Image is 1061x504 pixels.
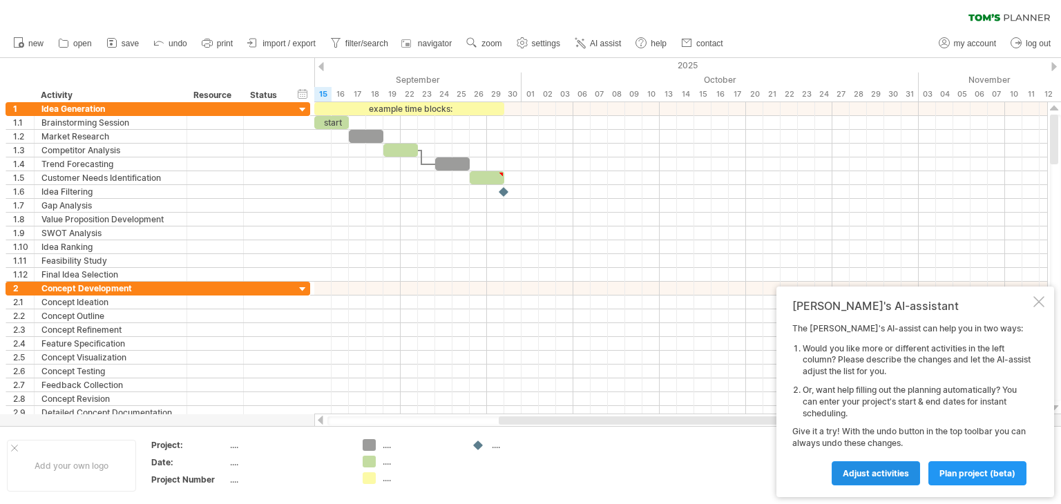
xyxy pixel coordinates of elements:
li: Or, want help filling out the planning automatically? You can enter your project's start & end da... [803,385,1031,419]
div: Friday, 26 September 2025 [470,87,487,101]
div: Idea Generation [41,102,180,115]
div: Tuesday, 14 October 2025 [677,87,694,101]
span: my account [954,39,996,48]
div: 1.10 [13,240,34,253]
div: Wednesday, 8 October 2025 [608,87,625,101]
div: Concept Development [41,282,180,295]
div: .... [383,456,458,467]
div: Friday, 19 September 2025 [383,87,401,101]
div: Market Research [41,130,180,143]
div: 1.1 [13,116,34,129]
a: log out [1007,35,1055,52]
a: AI assist [571,35,625,52]
div: Tuesday, 28 October 2025 [850,87,867,101]
div: Feature Specification [41,337,180,350]
span: undo [169,39,187,48]
div: Friday, 10 October 2025 [642,87,660,101]
div: Concept Refinement [41,323,180,336]
a: Adjust activities [832,461,920,485]
div: 1.11 [13,254,34,267]
span: Adjust activities [843,468,909,478]
a: new [10,35,48,52]
div: Concept Visualization [41,351,180,364]
a: undo [150,35,191,52]
div: Monday, 10 November 2025 [1005,87,1022,101]
div: 2.3 [13,323,34,336]
div: Customer Needs Identification [41,171,180,184]
div: 2.5 [13,351,34,364]
div: Concept Testing [41,365,180,378]
span: save [122,39,139,48]
div: Wednesday, 22 October 2025 [781,87,798,101]
div: 1.3 [13,144,34,157]
span: navigator [418,39,452,48]
div: .... [230,456,346,468]
a: plan project (beta) [928,461,1026,485]
a: print [198,35,237,52]
div: Idea Ranking [41,240,180,253]
div: 2.6 [13,365,34,378]
div: Detailed Concept Documentation [41,406,180,419]
div: Thursday, 23 October 2025 [798,87,815,101]
a: open [55,35,96,52]
div: Resource [193,88,236,102]
div: example time blocks: [314,102,504,115]
div: Friday, 3 October 2025 [556,87,573,101]
div: Tuesday, 11 November 2025 [1022,87,1040,101]
span: print [217,39,233,48]
div: 1 [13,102,34,115]
div: Feedback Collection [41,378,180,391]
div: Friday, 7 November 2025 [988,87,1005,101]
div: Monday, 3 November 2025 [919,87,936,101]
div: 1.5 [13,171,34,184]
div: 1.2 [13,130,34,143]
div: Competitor Analysis [41,144,180,157]
div: 2.7 [13,378,34,391]
div: 1.12 [13,268,34,281]
div: 1.9 [13,226,34,240]
div: Thursday, 9 October 2025 [625,87,642,101]
div: Project Number [151,474,227,485]
div: Concept Ideation [41,295,180,309]
div: Value Proposition Development [41,213,180,226]
div: Add your own logo [7,440,136,492]
span: log out [1026,39,1051,48]
div: Idea Filtering [41,185,180,198]
div: Thursday, 6 November 2025 [971,87,988,101]
div: Thursday, 18 September 2025 [366,87,383,101]
div: Thursday, 25 September 2025 [452,87,470,101]
div: Gap Analysis [41,199,180,212]
div: Monday, 6 October 2025 [573,87,591,101]
span: open [73,39,92,48]
div: Project: [151,439,227,451]
div: Brainstorming Session [41,116,180,129]
div: Tuesday, 30 September 2025 [504,87,522,101]
span: import / export [262,39,316,48]
div: Tuesday, 16 September 2025 [332,87,349,101]
div: 1.4 [13,157,34,171]
div: Wednesday, 1 October 2025 [522,87,539,101]
div: Tuesday, 23 September 2025 [418,87,435,101]
li: Would you like more or different activities in the left column? Please describe the changes and l... [803,343,1031,378]
div: Status [250,88,280,102]
div: Wednesday, 5 November 2025 [953,87,971,101]
div: Concept Revision [41,392,180,405]
span: filter/search [345,39,388,48]
div: 1.6 [13,185,34,198]
div: Wednesday, 29 October 2025 [867,87,884,101]
span: new [28,39,44,48]
div: Wednesday, 15 October 2025 [694,87,711,101]
div: Wednesday, 24 September 2025 [435,87,452,101]
div: Tuesday, 7 October 2025 [591,87,608,101]
div: Friday, 31 October 2025 [901,87,919,101]
a: save [103,35,143,52]
div: Wednesday, 17 September 2025 [349,87,366,101]
div: [PERSON_NAME]'s AI-assistant [792,299,1031,313]
div: Concept Outline [41,309,180,322]
div: Thursday, 2 October 2025 [539,87,556,101]
div: Final Idea Selection [41,268,180,281]
span: settings [532,39,560,48]
div: Thursday, 30 October 2025 [884,87,901,101]
div: 1.7 [13,199,34,212]
a: navigator [399,35,456,52]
